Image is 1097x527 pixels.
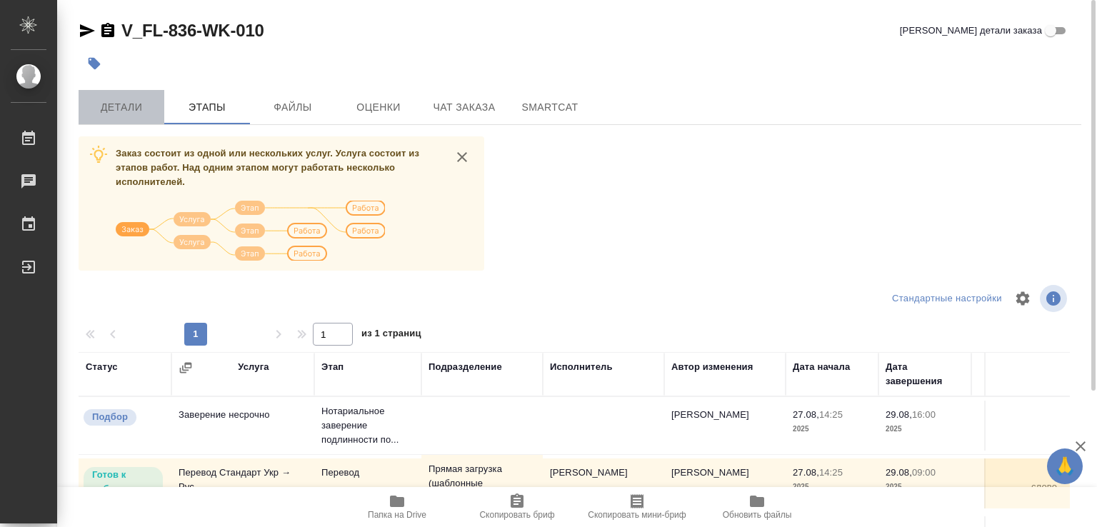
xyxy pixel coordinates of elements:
[793,467,819,478] p: 27.08,
[888,288,1006,310] div: split button
[430,99,499,116] span: Чат заказа
[99,22,116,39] button: Скопировать ссылку
[86,360,118,374] div: Статус
[886,480,964,494] p: 2025
[121,21,264,40] a: V_FL-836-WK-010
[886,409,912,420] p: 29.08,
[978,422,1057,436] p: док.
[793,480,871,494] p: 2025
[793,409,819,420] p: 27.08,
[92,410,128,424] p: Подбор
[886,422,964,436] p: 2025
[1006,281,1040,316] span: Настроить таблицу
[886,467,912,478] p: 29.08,
[516,99,584,116] span: SmartCat
[1053,451,1077,481] span: 🙏
[550,360,613,374] div: Исполнитель
[321,404,414,447] p: Нотариальное заверение подлинности по...
[900,24,1042,38] span: [PERSON_NAME] детали заказа
[337,487,457,527] button: Папка на Drive
[723,510,792,520] span: Обновить файлы
[361,325,421,346] span: из 1 страниц
[179,361,193,375] button: Сгруппировать
[173,99,241,116] span: Этапы
[87,99,156,116] span: Детали
[577,487,697,527] button: Скопировать мини-бриф
[344,99,413,116] span: Оценки
[819,467,843,478] p: 14:25
[819,409,843,420] p: 14:25
[259,99,327,116] span: Файлы
[664,458,786,508] td: [PERSON_NAME]
[793,422,871,436] p: 2025
[664,401,786,451] td: [PERSON_NAME]
[912,409,936,420] p: 16:00
[171,458,314,508] td: Перевод Стандарт Укр → Рус
[92,468,154,496] p: Готов к работе
[457,487,577,527] button: Скопировать бриф
[543,458,664,508] td: [PERSON_NAME]
[978,466,1057,480] p: 1
[978,480,1057,494] p: слово
[321,360,344,374] div: Этап
[368,510,426,520] span: Папка на Drive
[479,510,554,520] span: Скопировать бриф
[1040,285,1070,312] span: Посмотреть информацию
[671,360,753,374] div: Автор изменения
[79,22,96,39] button: Скопировать ссылку для ЯМессенджера
[978,408,1057,422] p: 0
[421,455,543,512] td: Прямая загрузка (шаблонные документы)
[116,148,419,187] span: Заказ состоит из одной или нескольких услуг. Услуга состоит из этапов работ. Над одним этапом мог...
[79,48,110,79] button: Добавить тэг
[886,360,964,388] div: Дата завершения
[697,487,817,527] button: Обновить файлы
[451,146,473,168] button: close
[793,360,850,374] div: Дата начала
[429,360,502,374] div: Подразделение
[912,467,936,478] p: 09:00
[238,360,269,374] div: Услуга
[588,510,686,520] span: Скопировать мини-бриф
[321,466,414,480] p: Перевод
[1047,448,1083,484] button: 🙏
[171,401,314,451] td: Заверение несрочно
